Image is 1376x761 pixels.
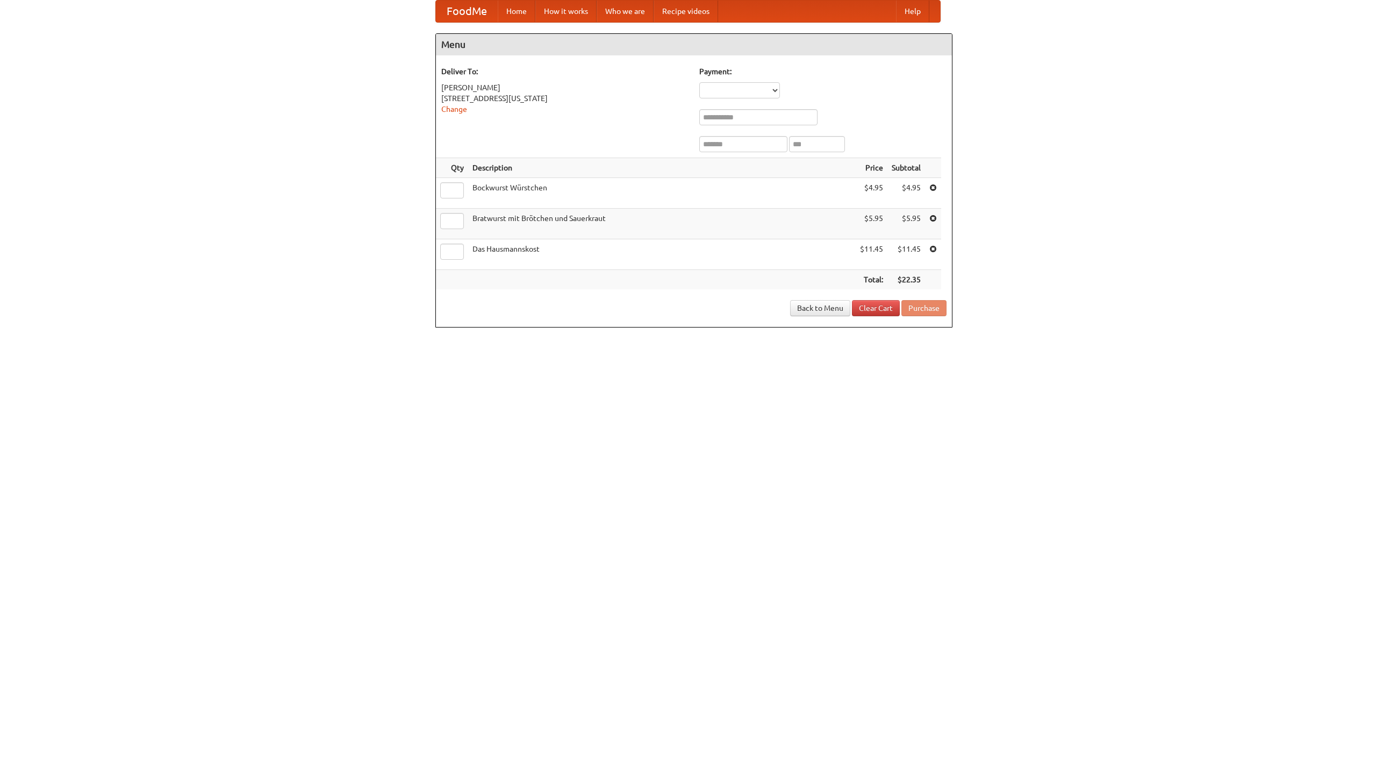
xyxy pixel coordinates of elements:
[856,270,887,290] th: Total:
[852,300,900,316] a: Clear Cart
[887,270,925,290] th: $22.35
[887,178,925,209] td: $4.95
[436,158,468,178] th: Qty
[468,239,856,270] td: Das Hausmannskost
[887,209,925,239] td: $5.95
[699,66,947,77] h5: Payment:
[498,1,535,22] a: Home
[856,239,887,270] td: $11.45
[654,1,718,22] a: Recipe videos
[856,209,887,239] td: $5.95
[901,300,947,316] button: Purchase
[597,1,654,22] a: Who we are
[468,158,856,178] th: Description
[887,158,925,178] th: Subtotal
[535,1,597,22] a: How it works
[790,300,850,316] a: Back to Menu
[441,66,689,77] h5: Deliver To:
[856,158,887,178] th: Price
[856,178,887,209] td: $4.95
[436,34,952,55] h4: Menu
[441,82,689,93] div: [PERSON_NAME]
[436,1,498,22] a: FoodMe
[441,105,467,113] a: Change
[468,209,856,239] td: Bratwurst mit Brötchen und Sauerkraut
[468,178,856,209] td: Bockwurst Würstchen
[896,1,929,22] a: Help
[887,239,925,270] td: $11.45
[441,93,689,104] div: [STREET_ADDRESS][US_STATE]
